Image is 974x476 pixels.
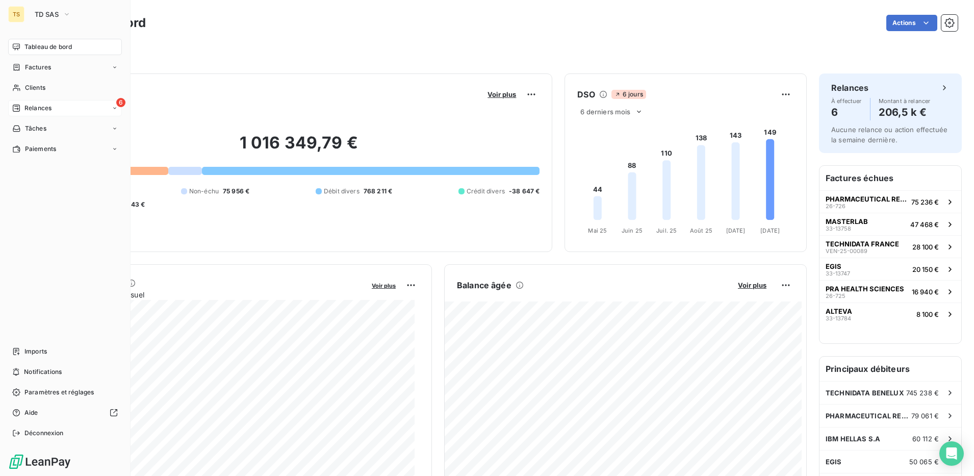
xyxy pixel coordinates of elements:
[826,226,851,232] span: 33-13758
[826,293,845,299] span: 26-725
[826,217,868,226] span: MASTERLAB
[819,258,961,280] button: EGIS33-1374720 150 €
[826,203,845,209] span: 26-726
[726,227,746,234] tspan: [DATE]
[911,198,939,206] span: 75 236 €
[879,98,931,104] span: Montant à relancer
[826,248,867,254] span: VEN-25-00089
[831,126,947,144] span: Aucune relance ou action effectuée la semaine dernière.
[831,82,868,94] h6: Relances
[826,412,911,420] span: PHARMACEUTICAL RESEARCH ASSOC. INC.
[819,213,961,235] button: MASTERLAB33-1375847 468 €
[484,90,519,99] button: Voir plus
[826,458,842,466] span: EGIS
[457,279,511,291] h6: Balance âgée
[58,289,365,300] span: Chiffre d'affaires mensuel
[24,408,38,417] span: Aide
[826,389,904,397] span: TECHNIDATA BENELUX
[488,90,516,98] span: Voir plus
[25,144,56,154] span: Paiements
[826,315,851,321] span: 33-13784
[35,10,59,18] span: TD SAS
[372,282,396,289] span: Voir plus
[622,227,643,234] tspan: Juin 25
[831,98,862,104] span: À effectuer
[509,187,540,196] span: -38 647 €
[24,388,94,397] span: Paramètres et réglages
[128,200,145,209] span: -43 €
[886,15,937,31] button: Actions
[909,458,939,466] span: 50 065 €
[819,190,961,213] button: PHARMACEUTICAL RESEARCH ASSOC. INC.26-72675 236 €
[24,104,52,113] span: Relances
[911,412,939,420] span: 79 061 €
[324,187,360,196] span: Débit divers
[25,83,45,92] span: Clients
[735,281,770,290] button: Voir plus
[826,307,852,315] span: ALTEVA
[826,285,904,293] span: PRA HEALTH SCIENCES
[912,288,939,296] span: 16 940 €
[826,240,899,248] span: TECHNIDATA FRANCE
[24,42,72,52] span: Tableau de bord
[912,435,939,443] span: 60 112 €
[738,281,766,289] span: Voir plus
[611,90,646,99] span: 6 jours
[467,187,505,196] span: Crédit divers
[116,98,125,107] span: 6
[910,220,939,229] span: 47 468 €
[819,280,961,303] button: PRA HEALTH SCIENCES26-72516 940 €
[656,227,677,234] tspan: Juil. 25
[826,262,841,270] span: EGIS
[24,429,64,438] span: Déconnexion
[826,435,880,443] span: IBM HELLAS S.A
[831,104,862,120] h4: 6
[879,104,931,120] h4: 206,5 k €
[690,227,712,234] tspan: Août 25
[25,63,51,72] span: Factures
[826,270,850,277] span: 33-13747
[25,124,46,133] span: Tâches
[826,195,907,203] span: PHARMACEUTICAL RESEARCH ASSOC. INC.
[577,88,595,101] h6: DSO
[8,454,71,470] img: Logo LeanPay
[364,187,392,196] span: 768 211 €
[24,347,47,356] span: Imports
[939,441,964,466] div: Open Intercom Messenger
[24,367,62,377] span: Notifications
[912,243,939,251] span: 28 100 €
[912,265,939,273] span: 20 150 €
[588,227,607,234] tspan: Mai 25
[8,405,122,421] a: Aide
[819,166,961,190] h6: Factures échues
[819,235,961,258] button: TECHNIDATA FRANCEVEN-25-0008928 100 €
[916,310,939,318] span: 8 100 €
[906,389,939,397] span: 745 238 €
[189,187,219,196] span: Non-échu
[819,357,961,381] h6: Principaux débiteurs
[369,281,399,290] button: Voir plus
[8,6,24,22] div: TS
[580,108,630,116] span: 6 derniers mois
[58,133,540,163] h2: 1 016 349,79 €
[761,227,780,234] tspan: [DATE]
[223,187,249,196] span: 75 956 €
[819,303,961,325] button: ALTEVA33-137848 100 €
